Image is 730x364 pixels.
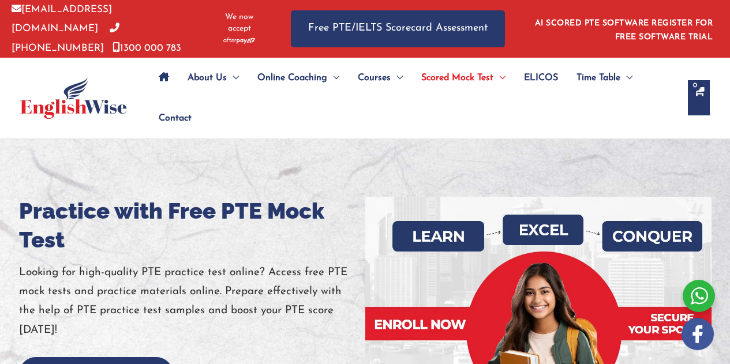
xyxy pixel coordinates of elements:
a: 1300 000 783 [113,43,181,53]
p: Looking for high-quality PTE practice test online? Access free PTE mock tests and practice materi... [19,263,365,340]
a: Free PTE/IELTS Scorecard Assessment [291,10,505,47]
h1: Practice with Free PTE Mock Test [19,197,365,254]
a: CoursesMenu Toggle [349,58,412,98]
img: Afterpay-Logo [223,37,255,44]
span: Courses [358,58,391,98]
a: [EMAIL_ADDRESS][DOMAIN_NAME] [12,5,112,33]
a: [PHONE_NUMBER] [12,24,119,52]
span: Menu Toggle [391,58,403,98]
a: Contact [149,98,192,138]
a: About UsMenu Toggle [178,58,248,98]
span: ELICOS [524,58,558,98]
span: Menu Toggle [620,58,632,98]
span: Scored Mock Test [421,58,493,98]
nav: Site Navigation: Main Menu [149,58,676,138]
span: We now accept [216,12,262,35]
span: Menu Toggle [227,58,239,98]
a: AI SCORED PTE SOFTWARE REGISTER FOR FREE SOFTWARE TRIAL [535,19,713,42]
span: Time Table [576,58,620,98]
a: Online CoachingMenu Toggle [248,58,349,98]
span: About Us [188,58,227,98]
span: Contact [159,98,192,138]
aside: Header Widget 1 [528,10,718,47]
span: Menu Toggle [327,58,339,98]
a: Time TableMenu Toggle [567,58,642,98]
a: Scored Mock TestMenu Toggle [412,58,515,98]
span: Menu Toggle [493,58,506,98]
a: ELICOS [515,58,567,98]
span: Online Coaching [257,58,327,98]
a: View Shopping Cart, empty [688,80,710,115]
img: white-facebook.png [682,318,714,350]
img: cropped-ew-logo [20,77,127,119]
